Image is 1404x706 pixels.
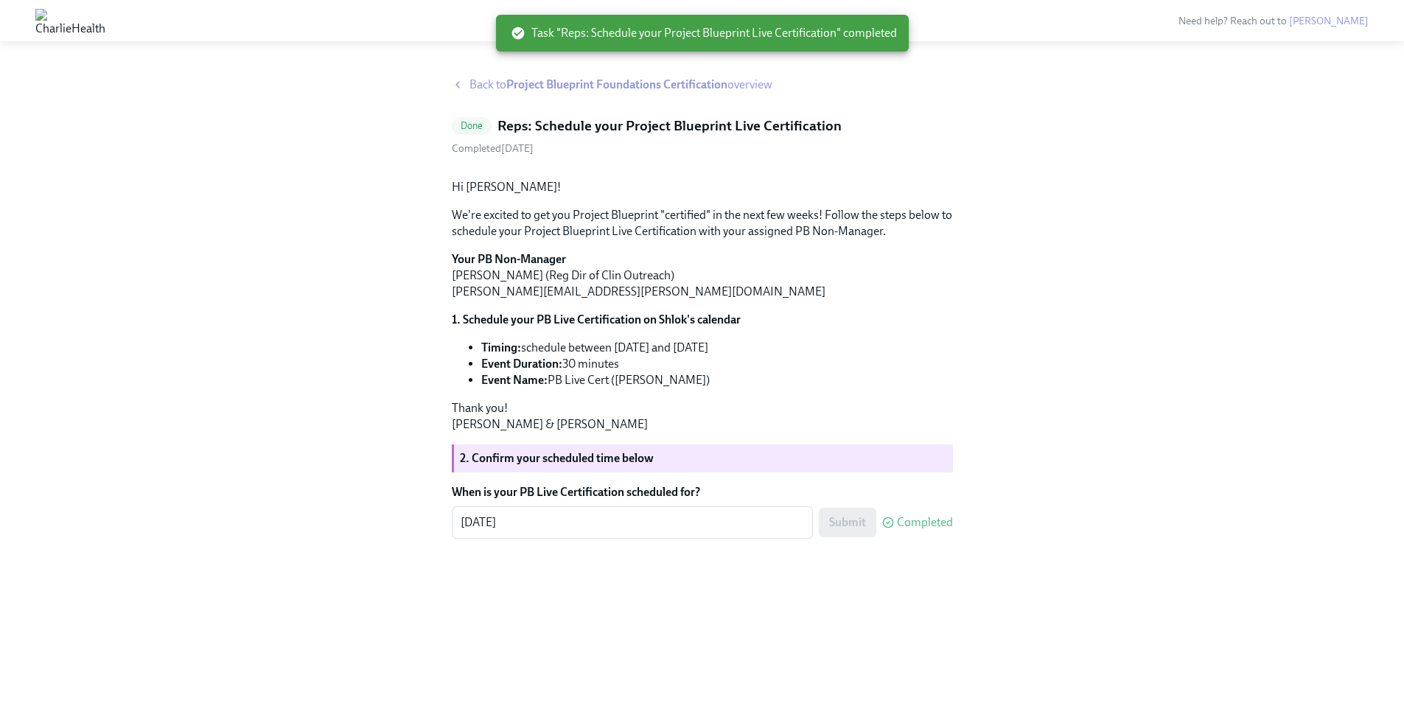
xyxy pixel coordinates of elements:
h5: Reps: Schedule your Project Blueprint Live Certification [497,116,842,136]
a: [PERSON_NAME] [1289,15,1369,27]
li: PB Live Cert ([PERSON_NAME]) [481,372,953,388]
p: [PERSON_NAME] (Reg Dir of Clin Outreach) [PERSON_NAME][EMAIL_ADDRESS][PERSON_NAME][DOMAIN_NAME] [452,251,953,300]
span: Back to overview [469,77,772,93]
textarea: [DATE] [461,514,804,531]
label: When is your PB Live Certification scheduled for? [452,484,953,500]
strong: Your PB Non-Manager [452,252,566,266]
a: Back toProject Blueprint Foundations Certificationoverview [452,77,953,93]
p: Thank you! [PERSON_NAME] & [PERSON_NAME] [452,400,953,433]
strong: 2. Confirm your scheduled time below [460,451,654,465]
li: schedule between [DATE] and [DATE] [481,340,953,356]
strong: Event Duration: [481,357,562,371]
span: Completed [DATE] [452,142,534,155]
strong: 1. Schedule your PB Live Certification on Shlok's calendar [452,312,741,326]
li: 30 minutes [481,356,953,372]
span: Completed [897,517,953,528]
p: Hi [PERSON_NAME]! [452,179,953,195]
p: We're excited to get you Project Blueprint "certified" in the next few weeks! Follow the steps be... [452,207,953,240]
span: Need help? Reach out to [1178,15,1369,27]
span: Task "Reps: Schedule your Project Blueprint Live Certification" completed [511,25,897,41]
strong: Project Blueprint Foundations Certification [506,77,727,91]
strong: Timing: [481,340,521,354]
strong: Event Name: [481,373,548,387]
span: Done [452,120,492,131]
img: CharlieHealth [35,9,105,32]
